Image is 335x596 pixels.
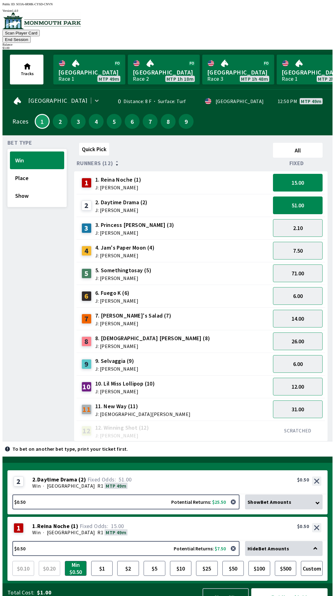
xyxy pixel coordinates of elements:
button: All [273,143,323,158]
button: $500 [275,561,297,576]
button: 7.50 [273,242,323,260]
button: $0.50Potential Returns: $7.50 [12,541,239,556]
span: ( 2 ) [78,476,86,483]
span: J: [PERSON_NAME] [95,433,149,438]
span: 3. Princess [PERSON_NAME] (3) [95,221,174,229]
div: [GEOGRAPHIC_DATA] [216,99,264,104]
span: MTP 49m [106,483,126,489]
span: J: [PERSON_NAME] [95,344,210,349]
button: $100 [248,561,270,576]
span: 15.00 [111,522,124,530]
a: [GEOGRAPHIC_DATA]Race 2MTP 1h 18m [128,55,200,84]
button: 2.10 [273,219,323,237]
button: End Session [2,36,31,43]
button: $50 [222,561,244,576]
div: 11 [82,404,92,414]
span: ( 1 ) [71,523,78,529]
span: 7 [144,119,156,124]
div: Balance [2,43,333,46]
span: 4 [90,119,102,124]
button: 14.00 [273,310,323,327]
span: Tracks [21,71,34,76]
div: Public ID: [2,2,333,6]
div: Races [12,119,28,124]
span: Bet Type [7,140,32,145]
span: MTP 49m [99,76,119,81]
span: $5 [145,562,164,574]
button: 4 [89,114,104,129]
button: Scan Player Card [2,30,40,36]
p: To bet on another bet type, print your ticket first. [12,446,128,451]
span: $500 [276,562,295,574]
span: J: [PERSON_NAME] [95,253,154,258]
span: MTP 1h 48m [241,76,268,81]
span: 7. [PERSON_NAME]'s Salad (7) [95,312,171,320]
span: $10 [172,562,190,574]
span: R1 [97,483,103,489]
span: Show [15,192,59,199]
div: 2 [14,476,24,486]
span: 12. Winning Shot (12) [95,424,149,432]
span: $50 [224,562,243,574]
button: $5 [144,561,165,576]
button: $25 [196,561,218,576]
div: Race 3 [207,76,223,81]
span: 9. Selvaggia (9) [95,357,138,365]
span: 6 [126,119,138,124]
button: 6 [125,114,140,129]
span: · [43,529,44,535]
span: 6. Fuego K (6) [95,289,138,297]
button: $1 [91,561,113,576]
span: J: [PERSON_NAME] [95,389,155,394]
span: Custom [302,562,321,574]
span: All [276,147,320,154]
div: Race 2 [133,76,149,81]
span: Runners (12) [77,161,113,166]
span: Win [32,483,41,489]
div: SCRATCHED [273,427,323,434]
img: venue logo [2,12,81,29]
span: [GEOGRAPHIC_DATA] [47,483,95,489]
span: 2 [54,119,66,124]
div: 2 [82,201,92,210]
span: R1 [97,529,103,535]
button: 15.00 [273,174,323,192]
button: 26.00 [273,332,323,350]
span: Win [15,157,59,164]
span: MTP 1h 18m [167,76,194,81]
span: 2. Daytime Drama (2) [95,198,148,206]
span: Distance: 8 F [123,98,151,104]
span: J: [DEMOGRAPHIC_DATA][PERSON_NAME] [95,412,191,417]
div: 4 [82,246,92,256]
button: 51.00 [273,196,323,214]
span: Win [32,529,41,535]
span: J: [PERSON_NAME] [95,230,174,235]
span: J: [PERSON_NAME] [95,208,148,213]
span: 11. New Way (11) [95,402,191,410]
button: 8 [161,114,176,129]
span: [GEOGRAPHIC_DATA] [28,98,88,103]
span: 9 [180,119,192,124]
span: 12:50 PM [278,99,297,104]
button: Quick Pick [79,143,109,156]
div: 9 [82,359,92,369]
div: 7 [82,314,92,324]
span: Show Bet Amounts [248,499,291,505]
span: 1 . [32,523,37,529]
button: Win [10,151,64,169]
span: Min $0.50 [66,562,85,574]
button: Tracks [10,55,43,84]
span: [GEOGRAPHIC_DATA] [47,529,95,535]
button: 6.00 [273,355,323,373]
div: 8 [82,336,92,346]
div: 5 [82,269,92,278]
span: $1 [93,562,111,574]
a: [GEOGRAPHIC_DATA]Race 3MTP 1h 48m [202,55,274,84]
button: $2 [117,561,139,576]
div: Version 1.4.0 [2,9,333,12]
div: 10 [82,382,92,392]
span: 2.10 [293,224,303,232]
button: 71.00 [273,264,323,282]
span: 1 [37,120,47,123]
button: $0.50Potential Returns: $25.50 [12,494,239,509]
